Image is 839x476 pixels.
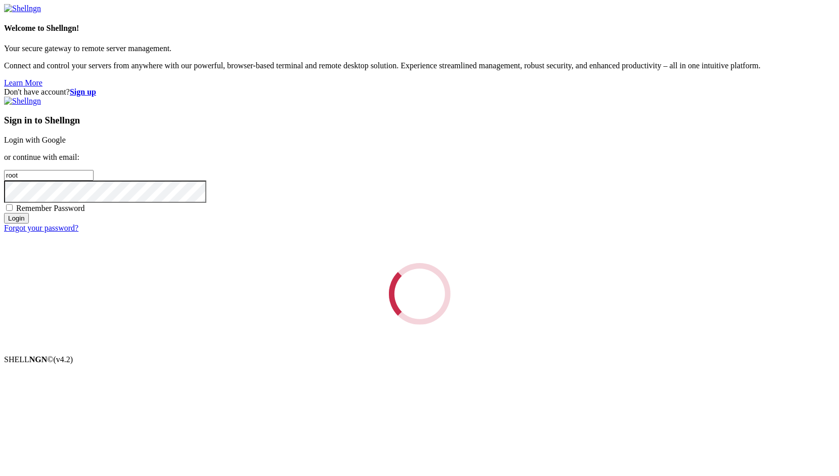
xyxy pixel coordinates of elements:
h4: Welcome to Shellngn! [4,24,835,33]
a: Forgot your password? [4,224,78,232]
p: Your secure gateway to remote server management. [4,44,835,53]
input: Login [4,213,29,224]
div: Loading... [380,254,459,333]
p: or continue with email: [4,153,835,162]
input: Email address [4,170,94,181]
span: 4.2.0 [54,355,73,364]
h3: Sign in to Shellngn [4,115,835,126]
img: Shellngn [4,4,41,13]
a: Sign up [70,88,96,96]
b: NGN [29,355,48,364]
span: Remember Password [16,204,85,212]
a: Learn More [4,78,42,87]
input: Remember Password [6,204,13,211]
a: Login with Google [4,136,66,144]
img: Shellngn [4,97,41,106]
p: Connect and control your servers from anywhere with our powerful, browser-based terminal and remo... [4,61,835,70]
div: Don't have account? [4,88,835,97]
span: SHELL © [4,355,73,364]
